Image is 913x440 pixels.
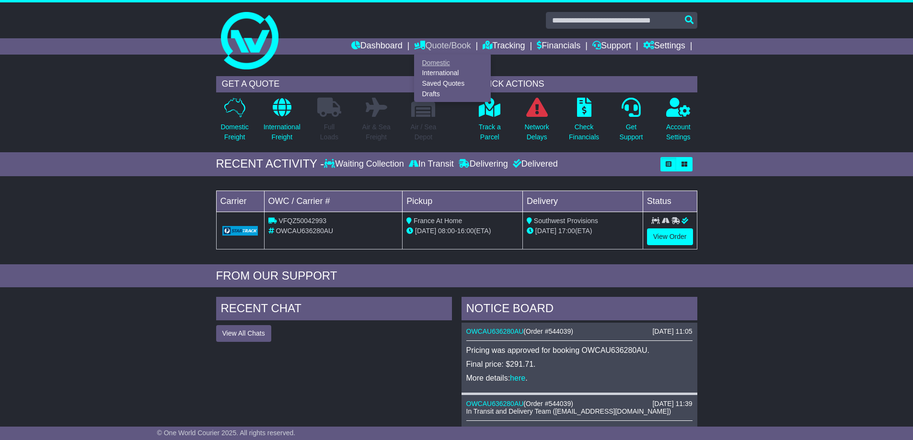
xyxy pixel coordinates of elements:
div: ( ) [466,400,693,408]
a: Dashboard [351,38,403,55]
a: Saved Quotes [415,79,490,89]
span: 17:00 [558,227,575,235]
a: Quote/Book [414,38,471,55]
div: [DATE] 11:39 [652,400,692,408]
p: More details: . [466,373,693,383]
div: In Transit [406,159,456,169]
p: Air & Sea Freight [362,122,391,142]
p: Get Support [619,122,643,142]
p: International Freight [264,122,300,142]
a: CheckFinancials [568,97,600,147]
span: Order #544039 [526,400,571,407]
p: Track a Parcel [479,122,501,142]
a: View Order [647,228,693,245]
p: Final price: $291.71. [466,360,693,369]
span: 16:00 [457,227,474,235]
p: Pricing was approved for booking OWCAU636280AU. [466,346,693,355]
img: GetCarrierServiceLogo [222,226,258,236]
a: here [510,374,525,382]
a: Domestic [415,57,490,68]
div: Quote/Book [414,55,491,102]
div: NOTICE BOARD [462,297,697,323]
td: Status [643,191,697,212]
p: Account Settings [666,122,691,142]
span: OWCAU636280AU [276,227,333,235]
div: Delivered [510,159,558,169]
span: [DATE] [415,227,436,235]
span: VFQZ50042993 [278,217,326,225]
span: © One World Courier 2025. All rights reserved. [157,429,296,437]
div: [DATE] 11:05 [652,327,692,336]
a: Financials [537,38,580,55]
a: AccountSettings [666,97,691,147]
div: ( ) [466,327,693,336]
div: RECENT ACTIVITY - [216,157,324,171]
div: (ETA) [527,226,639,236]
span: [DATE] [535,227,556,235]
a: Support [592,38,631,55]
p: Full Loads [317,122,341,142]
div: Waiting Collection [324,159,406,169]
p: Domestic Freight [220,122,248,142]
a: DomesticFreight [220,97,249,147]
p: Check Financials [569,122,599,142]
span: Order #544039 [526,327,571,335]
p: Network Delays [524,122,549,142]
span: France At Home [414,217,462,225]
td: Carrier [216,191,264,212]
div: FROM OUR SUPPORT [216,269,697,283]
div: Delivering [456,159,510,169]
span: Southwest Provisions [534,217,598,225]
div: QUICK ACTIONS [471,76,697,92]
a: Drafts [415,89,490,99]
a: GetSupport [619,97,643,147]
a: Settings [643,38,685,55]
td: Delivery [522,191,643,212]
span: In Transit and Delivery Team ([EMAIL_ADDRESS][DOMAIN_NAME]) [466,407,671,415]
p: Air / Sea Depot [411,122,437,142]
a: International [415,68,490,79]
a: Track aParcel [478,97,501,147]
div: - (ETA) [406,226,519,236]
td: Pickup [403,191,523,212]
span: 08:00 [438,227,455,235]
a: OWCAU636280AU [466,327,524,335]
a: NetworkDelays [524,97,549,147]
a: Tracking [483,38,525,55]
a: InternationalFreight [263,97,301,147]
button: View All Chats [216,325,271,342]
td: OWC / Carrier # [264,191,403,212]
a: OWCAU636280AU [466,400,524,407]
div: GET A QUOTE [216,76,442,92]
div: RECENT CHAT [216,297,452,323]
